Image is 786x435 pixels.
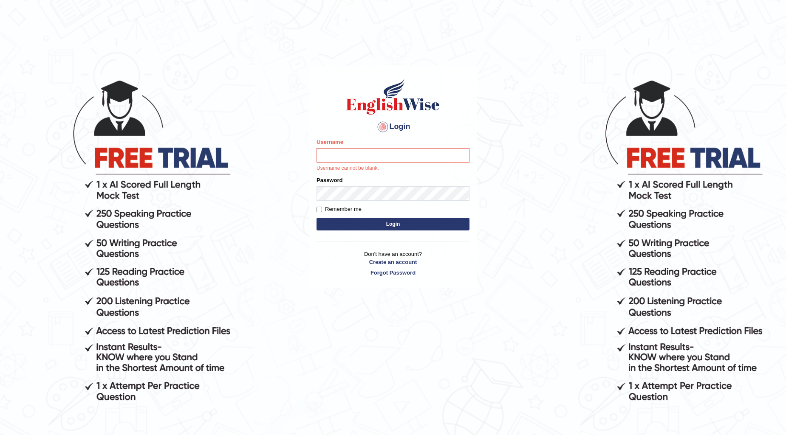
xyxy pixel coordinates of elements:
[317,165,469,172] p: Username cannot be blank.
[317,258,469,266] a: Create an account
[317,120,469,134] h4: Login
[317,138,343,146] label: Username
[317,250,469,276] p: Don't have an account?
[317,176,342,184] label: Password
[317,205,362,213] label: Remember me
[317,218,469,230] button: Login
[317,207,322,212] input: Remember me
[317,269,469,277] a: Forgot Password
[345,78,441,116] img: Logo of English Wise sign in for intelligent practice with AI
